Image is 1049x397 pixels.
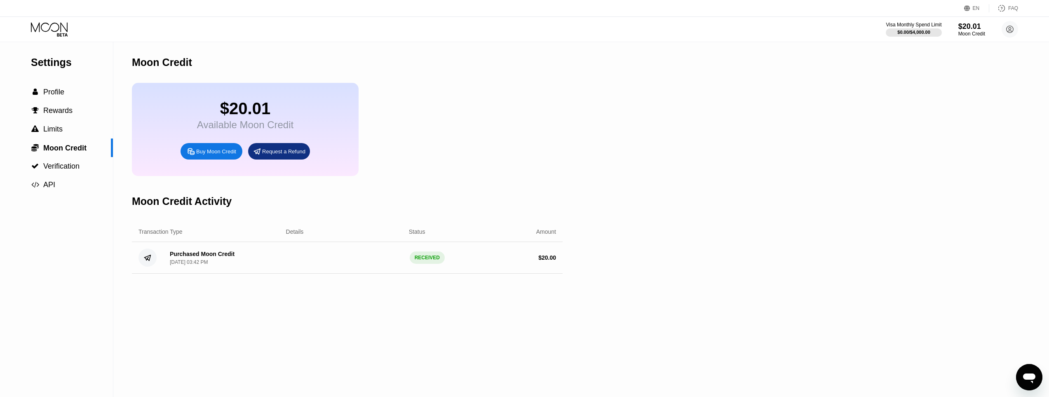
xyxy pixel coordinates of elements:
[31,88,39,96] div: 
[958,31,985,37] div: Moon Credit
[958,22,985,31] div: $20.01
[31,181,39,188] span: 
[409,228,425,235] div: Status
[196,148,236,155] div: Buy Moon Credit
[170,251,235,257] div: Purchased Moon Credit
[536,228,556,235] div: Amount
[410,251,445,264] div: RECEIVED
[248,143,310,160] div: Request a Refund
[964,4,989,12] div: EN
[43,106,73,115] span: Rewards
[262,148,305,155] div: Request a Refund
[43,162,80,170] span: Verification
[43,144,87,152] span: Moon Credit
[31,162,39,170] span: 
[132,195,232,207] div: Moon Credit Activity
[958,22,985,37] div: $20.01Moon Credit
[170,259,208,265] div: [DATE] 03:42 PM
[197,99,293,118] div: $20.01
[989,4,1018,12] div: FAQ
[43,181,55,189] span: API
[1008,5,1018,11] div: FAQ
[33,88,38,96] span: 
[31,125,39,133] span: 
[31,107,39,114] div: 
[43,125,63,133] span: Limits
[973,5,980,11] div: EN
[286,228,304,235] div: Details
[32,107,39,114] span: 
[1016,364,1042,390] iframe: Кнопка запуска окна обмена сообщениями
[43,88,64,96] span: Profile
[138,228,183,235] div: Transaction Type
[886,22,941,28] div: Visa Monthly Spend Limit
[886,22,941,37] div: Visa Monthly Spend Limit$0.00/$4,000.00
[538,254,556,261] div: $ 20.00
[181,143,242,160] div: Buy Moon Credit
[31,56,113,68] div: Settings
[897,30,930,35] div: $0.00 / $4,000.00
[132,56,192,68] div: Moon Credit
[31,143,39,152] span: 
[197,119,293,131] div: Available Moon Credit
